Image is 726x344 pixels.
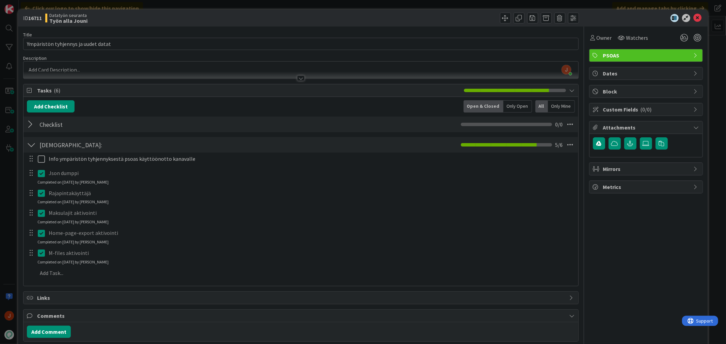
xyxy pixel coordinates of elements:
span: 5 / 6 [555,141,563,149]
span: Owner [597,34,612,42]
p: Json dumppi [49,169,574,177]
input: type card name here... [23,38,578,50]
span: Custom Fields [603,105,690,114]
span: Links [37,294,566,302]
span: ( 0/0 ) [641,106,652,113]
span: Watchers [626,34,648,42]
span: Mirrors [603,165,690,173]
div: Completed on [DATE] by [PERSON_NAME] [37,259,109,265]
p: Info ympäristön tyhjennyksestä psoas käyttöönotto kanavalle [49,155,574,163]
p: Home-page-export aktivointi [49,229,574,237]
span: Comments [37,312,566,320]
input: Add Checklist... [37,118,190,131]
p: Rajapintakäyttäjä [49,189,574,197]
span: Tasks [37,86,460,94]
span: Attachments [603,123,690,132]
img: AAcHTtdL3wtcyn1eGseKwND0X38ITvXuPg5_7r7WNcK5=s96-c [562,65,571,74]
b: 16711 [28,15,42,21]
b: Työn alla Jouni [49,18,87,23]
span: ID [23,14,42,22]
p: Maksulajit aktivointi [49,209,574,217]
label: Title [23,32,32,38]
div: Open & Closed [464,100,503,113]
span: Support [14,1,31,9]
input: Add Checklist... [37,139,190,151]
div: Completed on [DATE] by [PERSON_NAME] [37,219,109,225]
div: All [535,100,548,113]
span: Metrics [603,183,690,191]
span: ( 6 ) [54,87,60,94]
div: Completed on [DATE] by [PERSON_NAME] [37,239,109,245]
span: Dates [603,69,690,78]
button: Add Comment [27,326,71,338]
div: Only Open [503,100,532,113]
p: M-files aktivointi [49,249,574,257]
div: Completed on [DATE] by [PERSON_NAME] [37,179,109,185]
div: Completed on [DATE] by [PERSON_NAME] [37,199,109,205]
span: Block [603,87,690,96]
span: PSOAS [603,51,690,59]
span: Description [23,55,47,61]
span: 0 / 0 [555,120,563,128]
span: Datatyön seuranta [49,13,87,18]
div: Only Mine [548,100,575,113]
button: Add Checklist [27,100,75,113]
